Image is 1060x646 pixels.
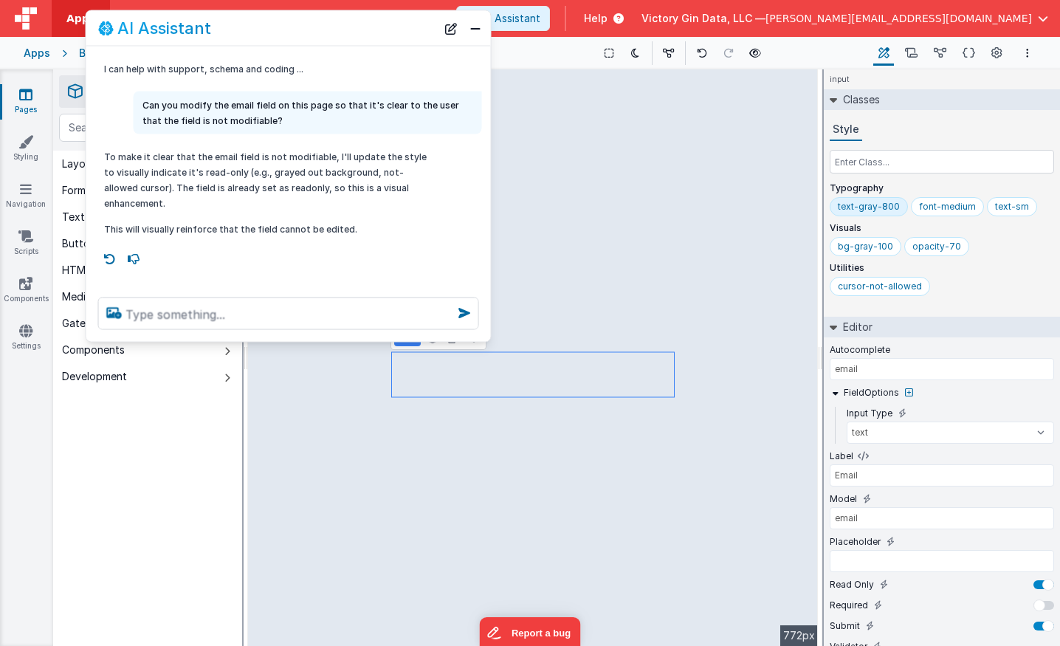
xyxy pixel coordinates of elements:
p: I can help with support, schema and coding ... [104,61,435,77]
button: Close [466,18,485,38]
div: Components [62,343,125,357]
h2: AI Assistant [117,19,211,37]
button: AI Assistant [456,6,550,31]
div: text-sm [995,201,1029,213]
button: Options [1019,44,1036,62]
div: Gateways [62,316,111,331]
label: Input Type [847,408,892,419]
div: Media [62,289,92,304]
span: [PERSON_NAME][EMAIL_ADDRESS][DOMAIN_NAME] [765,11,1032,26]
p: This will visually reinforce that the field cannot be edited. [104,221,435,236]
label: Autocomplete [830,344,890,356]
button: Media [53,284,242,310]
p: Can you modify the email field on this page so that it's clear to the user that the field is not ... [142,97,473,128]
div: Layout [62,157,96,171]
h4: input [824,69,855,89]
button: Components [53,337,242,363]
label: Model [830,493,857,505]
button: Gateways [53,310,242,337]
span: Help [584,11,608,26]
input: Enter Class... [830,150,1054,173]
div: Text [62,210,85,224]
button: Development [53,363,242,390]
button: Text [53,204,242,230]
div: --> [248,69,818,646]
button: Forms [53,177,242,204]
div: text-gray-800 [838,201,900,213]
label: Label [830,450,853,462]
button: New Chat [441,18,461,38]
label: Read Only [830,579,874,591]
p: Utilities [830,262,1054,274]
button: Buttons [53,230,242,257]
div: Forms [62,183,91,198]
label: FieldOptions [844,387,899,399]
label: Submit [830,620,860,632]
button: HTML [53,257,242,284]
span: Apps [66,11,95,26]
label: Placeholder [830,536,881,548]
div: HTML [62,263,91,278]
span: AI Assistant [482,11,540,26]
div: Buttons [62,236,101,251]
div: cursor-not-allowed [838,281,922,292]
button: Victory Gin Data, LLC — [PERSON_NAME][EMAIL_ADDRESS][DOMAIN_NAME] [641,11,1048,26]
div: Development [62,369,127,384]
button: Layout [53,151,242,177]
h2: Classes [837,89,880,110]
div: BNTT Client Portal [79,46,176,61]
div: Apps [24,46,50,61]
button: Style [830,119,862,141]
input: Search Elements... [59,114,236,142]
h2: Editor [837,317,873,337]
p: Typography [830,182,1054,194]
label: Required [830,599,868,611]
div: bg-gray-100 [838,241,893,252]
div: 772px [780,625,818,646]
p: Visuals [830,222,1054,234]
div: opacity-70 [912,241,961,252]
p: To make it clear that the email field is not modifiable, I'll update the style to visually indica... [104,149,435,211]
span: Victory Gin Data, LLC — [641,11,765,26]
div: font-medium [919,201,976,213]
